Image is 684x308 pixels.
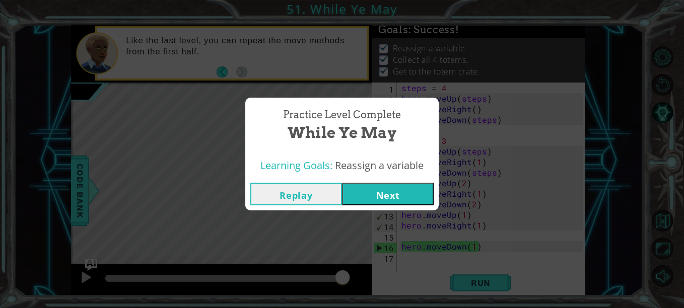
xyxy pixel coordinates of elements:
[335,159,424,172] span: Reassign a variable
[283,108,401,122] span: Practice Level Complete
[260,159,332,172] span: Learning Goals:
[342,183,434,205] button: Next
[250,183,342,205] button: Replay
[288,122,396,143] span: While Ye May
